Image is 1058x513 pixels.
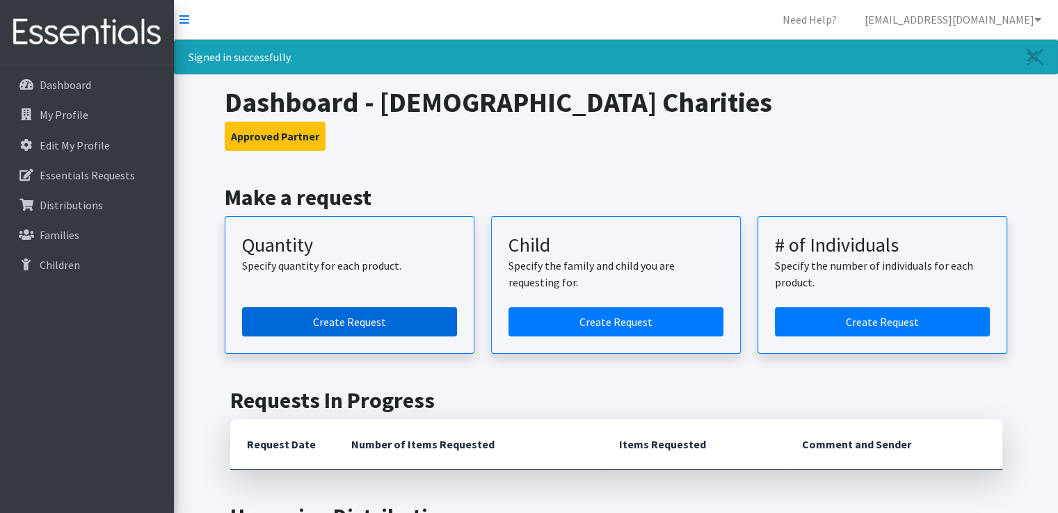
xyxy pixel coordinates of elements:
p: Families [40,228,79,242]
a: My Profile [6,101,168,129]
p: Specify quantity for each product. [242,257,457,274]
th: Items Requested [602,419,785,470]
h3: # of Individuals [775,234,990,257]
h2: Requests In Progress [230,387,1002,414]
h2: Make a request [225,184,1007,211]
p: Distributions [40,198,103,212]
a: Dashboard [6,71,168,99]
a: Need Help? [771,6,848,33]
div: Signed in successfully. [174,40,1058,74]
h3: Quantity [242,234,457,257]
a: Create a request by number of individuals [775,307,990,336]
a: Close [1013,40,1057,74]
img: HumanEssentials [6,9,168,56]
p: Dashboard [40,78,91,92]
button: Approved Partner [225,122,326,151]
a: Distributions [6,191,168,219]
p: Essentials Requests [40,168,135,182]
a: [EMAIL_ADDRESS][DOMAIN_NAME] [853,6,1052,33]
th: Number of Items Requested [335,419,603,470]
p: Edit My Profile [40,138,110,152]
h1: Dashboard - [DEMOGRAPHIC_DATA] Charities [225,85,1007,119]
a: Edit My Profile [6,131,168,159]
p: Children [40,258,80,272]
a: Children [6,251,168,279]
a: Families [6,221,168,249]
p: Specify the family and child you are requesting for. [508,257,723,291]
th: Comment and Sender [785,419,1002,470]
a: Create a request by quantity [242,307,457,336]
a: Essentials Requests [6,161,168,189]
th: Request Date [230,419,335,470]
a: Create a request for a child or family [508,307,723,336]
p: My Profile [40,108,88,122]
h3: Child [508,234,723,257]
p: Specify the number of individuals for each product. [775,257,990,291]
